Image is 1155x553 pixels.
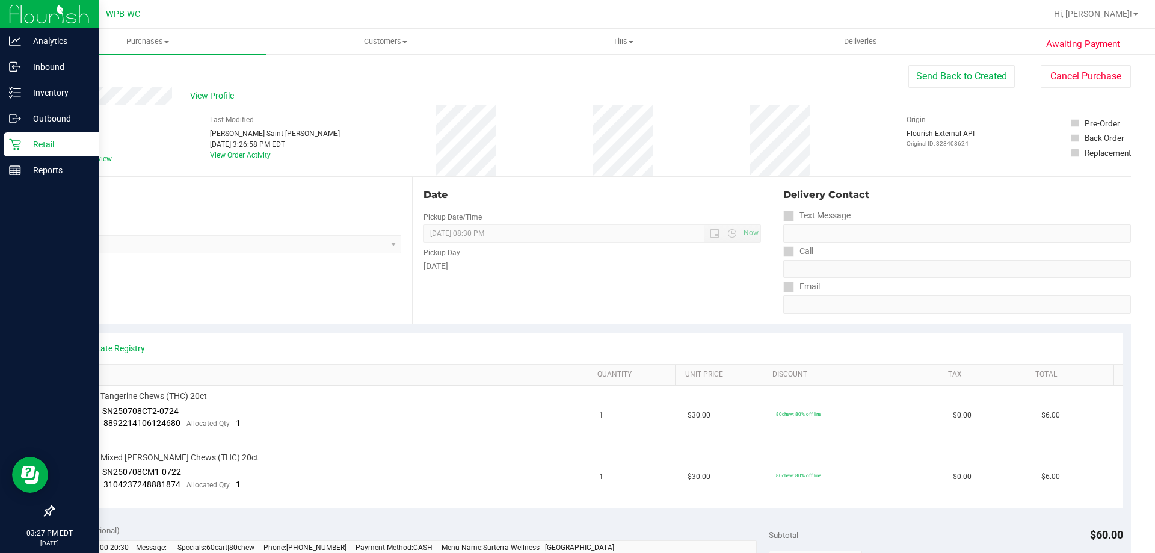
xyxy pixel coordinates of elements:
[783,260,1131,278] input: Format: (999) 999-9999
[1041,410,1060,421] span: $6.00
[102,467,181,477] span: SN250708CM1-0722
[772,370,934,380] a: Discount
[190,90,238,102] span: View Profile
[423,212,482,223] label: Pickup Date/Time
[9,113,21,125] inline-svg: Outbound
[1085,117,1120,129] div: Pre-Order
[102,406,179,416] span: SN250708CT2-0724
[21,60,93,74] p: Inbound
[423,188,760,202] div: Date
[776,472,821,478] span: 80chew: 80% off line
[9,138,21,150] inline-svg: Retail
[5,528,93,539] p: 03:27 PM EDT
[783,188,1131,202] div: Delivery Contact
[106,9,140,19] span: WPB WC
[783,207,851,224] label: Text Message
[12,457,48,493] iframe: Resource center
[1090,528,1123,541] span: $60.00
[236,480,241,489] span: 1
[948,370,1021,380] a: Tax
[504,29,742,54] a: Tills
[21,111,93,126] p: Outbound
[599,471,603,483] span: 1
[1041,65,1131,88] button: Cancel Purchase
[9,164,21,176] inline-svg: Reports
[267,36,504,47] span: Customers
[103,480,180,489] span: 3104237248881874
[599,410,603,421] span: 1
[1035,370,1109,380] a: Total
[266,29,504,54] a: Customers
[769,530,798,540] span: Subtotal
[210,128,340,139] div: [PERSON_NAME] Saint [PERSON_NAME]
[597,370,671,380] a: Quantity
[688,471,710,483] span: $30.00
[828,36,893,47] span: Deliveries
[9,87,21,99] inline-svg: Inventory
[783,224,1131,243] input: Format: (999) 999-9999
[210,151,271,159] a: View Order Activity
[776,411,821,417] span: 80chew: 80% off line
[953,471,972,483] span: $0.00
[688,410,710,421] span: $30.00
[423,247,460,258] label: Pickup Day
[9,61,21,73] inline-svg: Inbound
[505,36,741,47] span: Tills
[29,29,266,54] a: Purchases
[5,539,93,548] p: [DATE]
[69,452,259,463] span: HT 5mg Mixed [PERSON_NAME] Chews (THC) 20ct
[73,342,145,354] a: View State Registry
[21,163,93,178] p: Reports
[907,128,975,148] div: Flourish External API
[236,418,241,428] span: 1
[1085,132,1124,144] div: Back Order
[423,260,760,273] div: [DATE]
[29,36,266,47] span: Purchases
[103,418,180,428] span: 8892214106124680
[953,410,972,421] span: $0.00
[186,419,230,428] span: Allocated Qty
[9,35,21,47] inline-svg: Analytics
[1085,147,1131,159] div: Replacement
[186,481,230,489] span: Allocated Qty
[1046,37,1120,51] span: Awaiting Payment
[908,65,1015,88] button: Send Back to Created
[685,370,759,380] a: Unit Price
[21,137,93,152] p: Retail
[742,29,979,54] a: Deliveries
[783,243,813,260] label: Call
[1041,471,1060,483] span: $6.00
[783,278,820,295] label: Email
[907,114,926,125] label: Origin
[210,114,254,125] label: Last Modified
[21,34,93,48] p: Analytics
[1054,9,1132,19] span: Hi, [PERSON_NAME]!
[21,85,93,100] p: Inventory
[210,139,340,150] div: [DATE] 3:26:58 PM EDT
[907,139,975,148] p: Original ID: 328408624
[53,188,401,202] div: Location
[69,391,207,402] span: HT 5mg Tangerine Chews (THC) 20ct
[71,370,583,380] a: SKU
